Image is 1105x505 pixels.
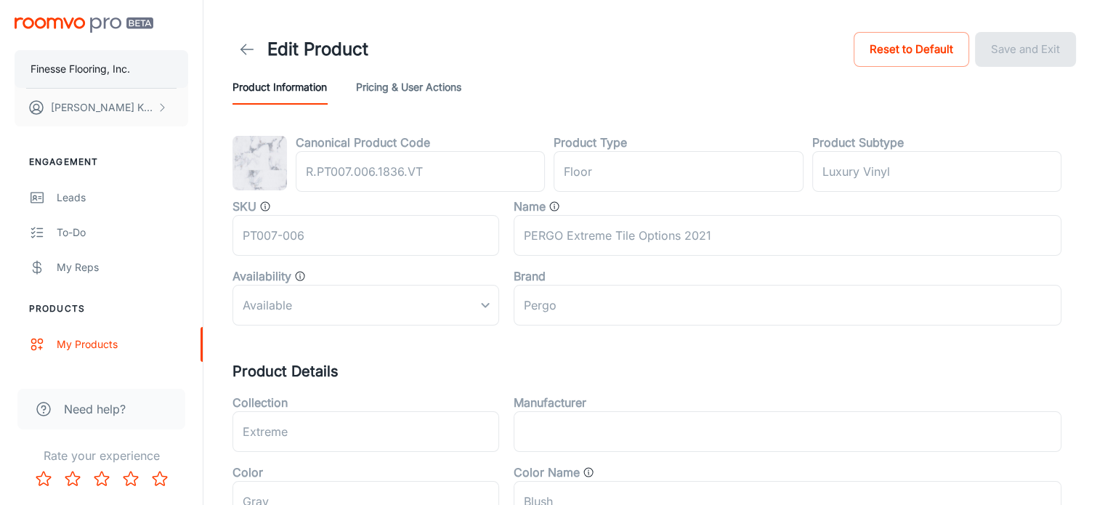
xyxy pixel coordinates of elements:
[64,400,126,418] span: Need help?
[232,136,287,190] img: PERGO Extreme Tile Options 2021
[356,70,461,105] button: Pricing & User Actions
[514,394,586,411] label: Manufacturer
[514,464,580,481] label: Color Name
[267,36,368,62] h1: Edit Product
[145,464,174,493] button: Rate 5 star
[583,466,594,478] svg: General color categories. i.e Cloud, Eclipse, Gallery Opening
[554,134,627,151] label: Product Type
[57,190,188,206] div: Leads
[259,201,271,212] svg: SKU for the product
[29,464,58,493] button: Rate 1 star
[232,285,499,326] div: Available
[296,134,430,151] label: Canonical Product Code
[31,61,130,77] p: Finesse Flooring, Inc.
[232,360,1076,382] h5: Product Details
[232,70,327,105] button: Product Information
[294,270,306,282] svg: Value that determines whether the product is available, discontinued, or out of stock
[15,50,188,88] button: Finesse Flooring, Inc.
[57,371,188,387] div: Suppliers
[232,267,291,285] label: Availability
[116,464,145,493] button: Rate 4 star
[15,89,188,126] button: [PERSON_NAME] Knierien
[12,447,191,464] p: Rate your experience
[87,464,116,493] button: Rate 3 star
[812,134,904,151] label: Product Subtype
[232,464,263,481] label: Color
[57,225,188,241] div: To-do
[51,100,153,116] p: [PERSON_NAME] Knierien
[57,336,188,352] div: My Products
[514,198,546,215] label: Name
[58,464,87,493] button: Rate 2 star
[15,17,153,33] img: Roomvo PRO Beta
[854,32,969,67] button: Reset to Default
[232,198,256,215] label: SKU
[514,267,546,285] label: Brand
[232,394,288,411] label: Collection
[57,259,188,275] div: My Reps
[549,201,560,212] svg: Product name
